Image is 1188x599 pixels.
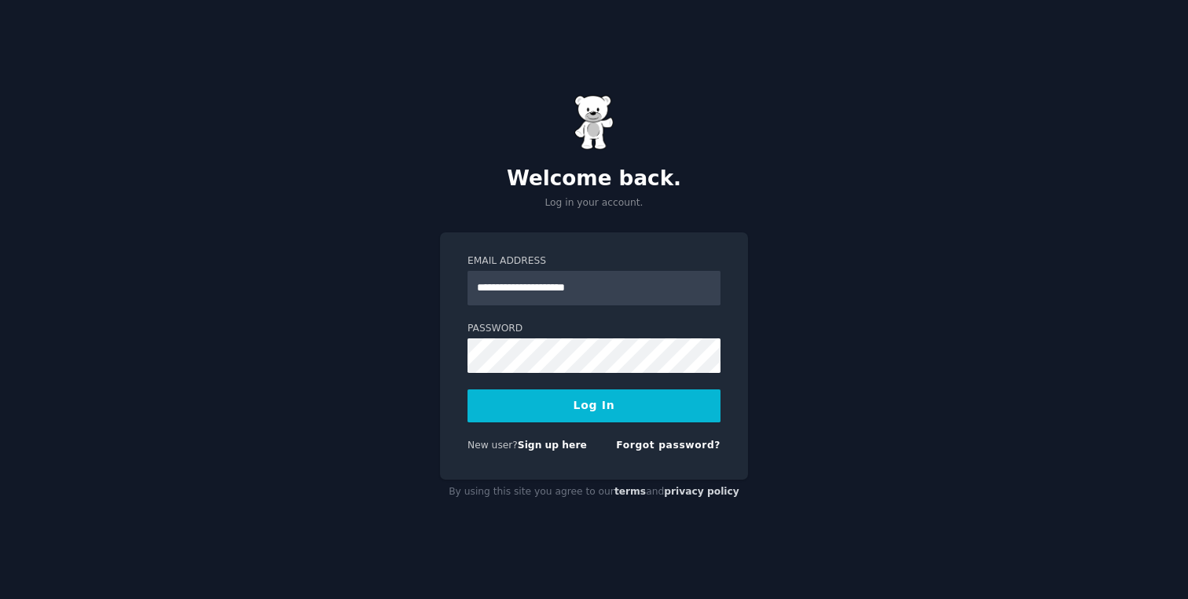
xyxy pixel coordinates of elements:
[574,95,614,150] img: Gummy Bear
[614,486,646,497] a: terms
[616,440,720,451] a: Forgot password?
[440,480,748,505] div: By using this site you agree to our and
[440,166,748,192] h2: Welcome back.
[467,254,720,268] label: Email Address
[467,322,720,336] label: Password
[467,440,518,451] span: New user?
[467,389,720,422] button: Log In
[664,486,739,497] a: privacy policy
[440,196,748,210] p: Log in your account.
[518,440,587,451] a: Sign up here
